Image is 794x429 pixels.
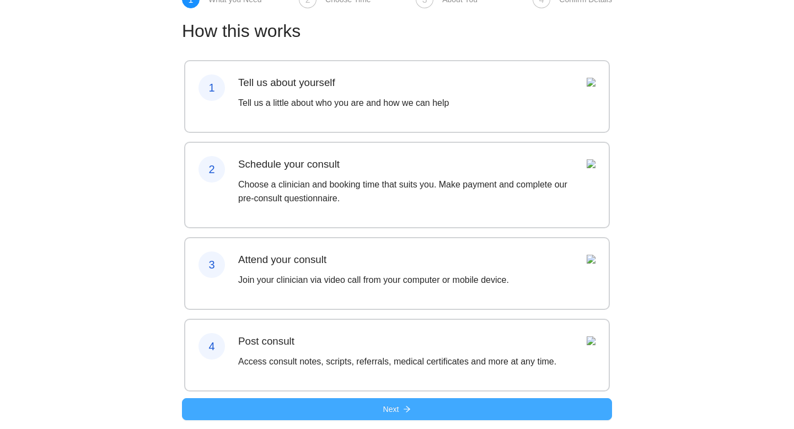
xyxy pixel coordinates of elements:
[238,96,449,110] p: Tell us a little about who you are and how we can help
[198,156,225,183] div: 2
[182,398,612,420] button: Nextarrow-right
[238,178,573,205] p: Choose a clinician and booking time that suits you. Make payment and complete our pre-consult que...
[238,74,449,90] h3: Tell us about yourself
[238,251,509,267] h3: Attend your consult
[238,273,509,287] p: Join your clinician via video call from your computer or mobile device.
[198,251,225,278] div: 3
[587,159,595,168] img: Assets%2FWeTelehealthBookingWizard%2FDALL%C2%B7E%202023-02-07%2021.21.44%20-%20minimalist%20blue%...
[238,333,556,349] h3: Post consult
[198,74,225,101] div: 1
[587,336,595,345] img: Assets%2FWeTelehealthBookingWizard%2FDALL%C2%B7E%202023-02-07%2022.00.43%20-%20minimalist%20blue%...
[198,333,225,360] div: 4
[587,255,595,264] img: Assets%2FWeTelehealthBookingWizard%2FDALL%C2%B7E%202023-02-07%2021.55.47%20-%20minimal%20blue%20i...
[403,405,411,414] span: arrow-right
[383,403,399,415] span: Next
[238,156,573,172] h3: Schedule your consult
[238,355,556,368] p: Access consult notes, scripts, referrals, medical certificates and more at any time.
[587,78,595,87] img: Assets%2FWeTelehealthBookingWizard%2FDALL%C2%B7E%202023-02-07%2021.19.39%20-%20minimalist%20blue%...
[182,17,612,45] h1: How this works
